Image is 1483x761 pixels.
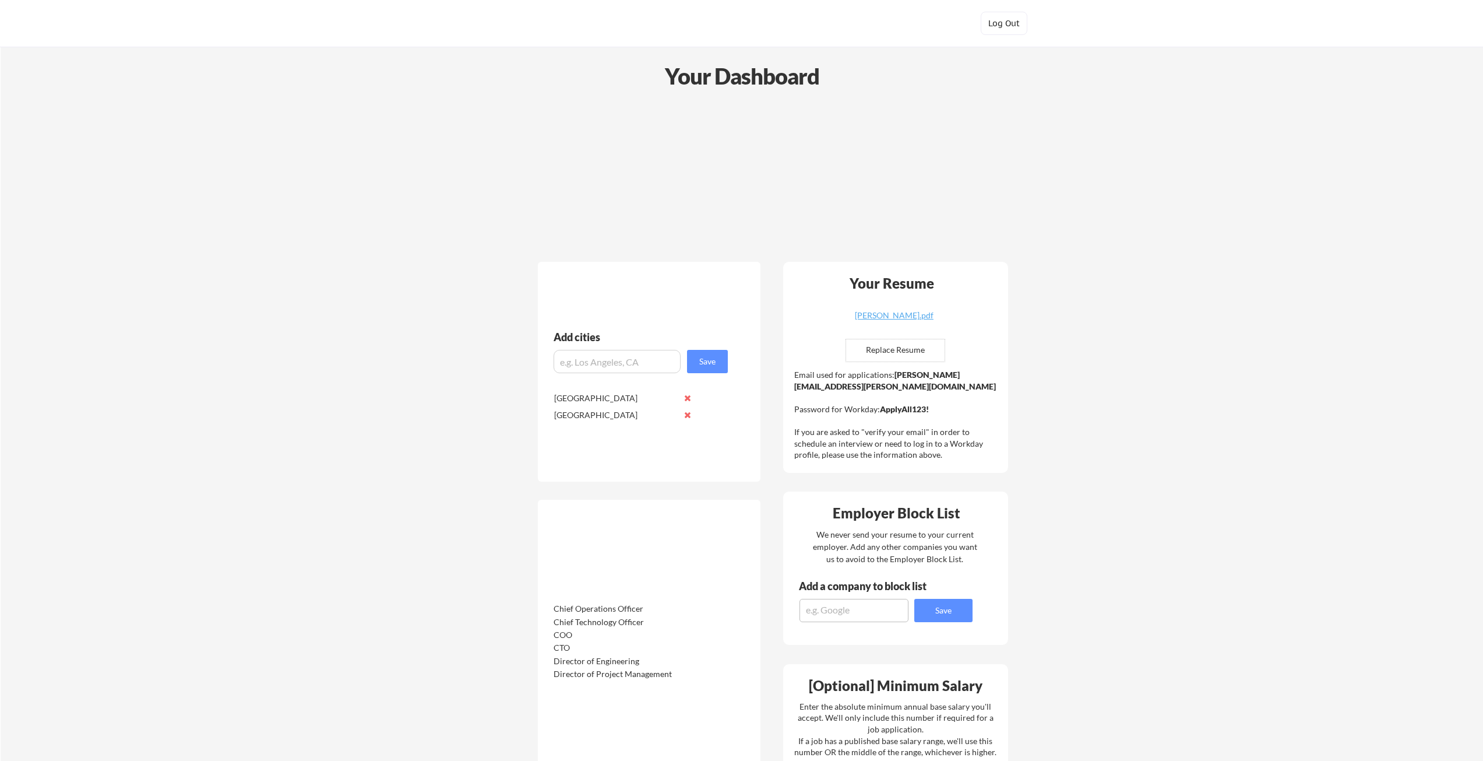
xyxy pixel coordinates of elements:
[554,332,731,342] div: Add cities
[554,642,677,654] div: CTO
[825,311,963,320] div: [PERSON_NAME].pdf
[1,59,1483,93] div: Your Dashboard
[794,369,1000,461] div: Email used for applications: Password for Workday: If you are asked to "verify your email" in ord...
[981,12,1027,35] button: Log Out
[914,599,973,622] button: Save
[687,350,728,373] button: Save
[554,629,677,641] div: COO
[554,655,677,667] div: Director of Engineering
[554,409,677,421] div: [GEOGRAPHIC_DATA]
[554,616,677,628] div: Chief Technology Officer
[812,528,978,565] div: We never send your resume to your current employer. Add any other companies you want us to avoid ...
[825,311,963,329] a: [PERSON_NAME].pdf
[799,581,945,591] div: Add a company to block list
[554,668,677,680] div: Director of Project Management
[554,392,677,404] div: [GEOGRAPHIC_DATA]
[554,350,681,373] input: e.g. Los Angeles, CA
[834,276,949,290] div: Your Resume
[788,506,1005,520] div: Employer Block List
[794,370,996,391] strong: [PERSON_NAME][EMAIL_ADDRESS][PERSON_NAME][DOMAIN_NAME]
[880,404,929,414] strong: ApplyAll123!
[787,679,1004,693] div: [Optional] Minimum Salary
[554,603,677,615] div: Chief Operations Officer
